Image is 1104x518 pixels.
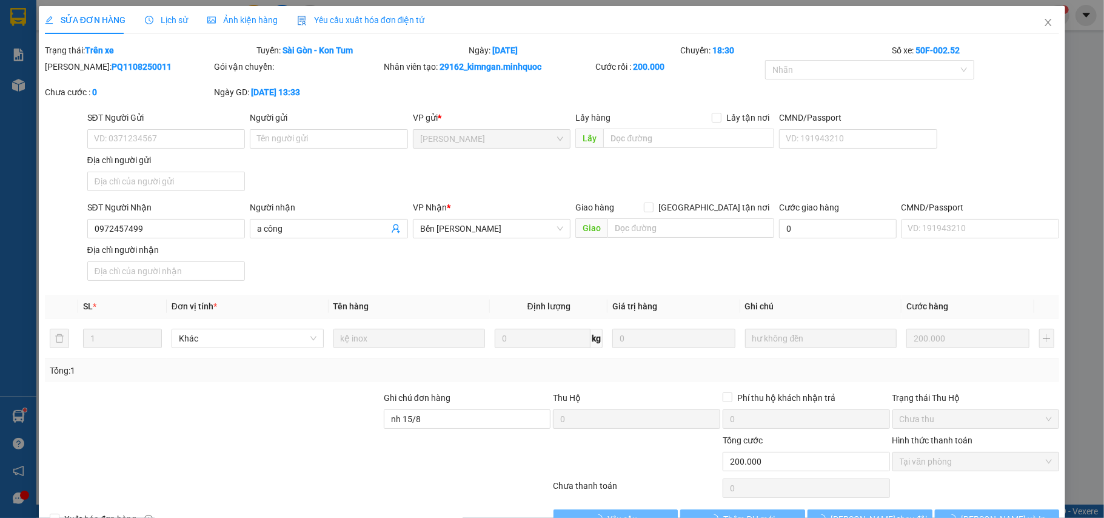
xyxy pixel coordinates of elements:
[45,16,53,24] span: edit
[283,45,353,55] b: Sài Gòn - Kon Tum
[679,44,891,57] div: Chuyến:
[712,45,734,55] b: 18:30
[145,16,153,24] span: clock-circle
[420,220,564,238] span: Bến Xe Ngọc Hồi
[779,203,839,212] label: Cước giao hàng
[892,391,1060,405] div: Trạng thái Thu Hộ
[906,301,948,311] span: Cước hàng
[900,410,1052,428] span: Chưa thu
[779,219,896,238] input: Cước giao hàng
[179,329,316,348] span: Khác
[333,329,486,348] input: VD: Bàn, Ghế
[553,393,581,403] span: Thu Hộ
[467,44,679,57] div: Ngày:
[87,153,246,167] div: Địa chỉ người gửi
[83,301,93,311] span: SL
[85,45,114,55] b: Trên xe
[1031,6,1065,40] button: Close
[145,15,188,25] span: Lịch sử
[892,436,973,445] label: Hình thức thanh toán
[172,301,217,311] span: Đơn vị tính
[413,111,571,124] div: VP gửi
[87,172,246,191] input: Địa chỉ của người gửi
[384,409,551,429] input: Ghi chú đơn hàng
[603,129,774,148] input: Dọc đường
[384,60,593,73] div: Nhân viên tạo:
[112,62,172,72] b: PQ1108250011
[527,301,570,311] span: Định lượng
[745,329,897,348] input: Ghi Chú
[740,295,902,318] th: Ghi chú
[723,436,763,445] span: Tổng cước
[50,364,427,377] div: Tổng: 1
[654,201,774,214] span: [GEOGRAPHIC_DATA] tận nơi
[492,45,518,55] b: [DATE]
[906,329,1029,348] input: 0
[250,201,408,214] div: Người nhận
[391,224,401,234] span: user-add
[575,129,603,148] span: Lấy
[721,111,774,124] span: Lấy tận nơi
[575,218,607,238] span: Giao
[44,44,255,57] div: Trạng thái:
[45,60,212,73] div: [PERSON_NAME]:
[255,44,467,57] div: Tuyến:
[732,391,840,405] span: Phí thu hộ khách nhận trả
[297,15,425,25] span: Yêu cầu xuất hóa đơn điện tử
[891,44,1061,57] div: Số xe:
[297,16,307,25] img: icon
[440,62,541,72] b: 29162_kimngan.minhquoc
[1043,18,1053,27] span: close
[207,16,216,24] span: picture
[251,87,300,97] b: [DATE] 13:33
[633,62,664,72] b: 200.000
[207,15,278,25] span: Ảnh kiện hàng
[384,393,450,403] label: Ghi chú đơn hàng
[87,201,246,214] div: SĐT Người Nhận
[552,479,721,500] div: Chưa thanh toán
[214,60,381,73] div: Gói vận chuyển:
[87,111,246,124] div: SĐT Người Gửi
[575,113,611,123] span: Lấy hàng
[92,87,97,97] b: 0
[333,301,369,311] span: Tên hàng
[45,86,212,99] div: Chưa cước :
[590,329,603,348] span: kg
[214,86,381,99] div: Ngày GD:
[900,452,1052,471] span: Tại văn phòng
[902,201,1060,214] div: CMND/Passport
[595,60,763,73] div: Cước rồi :
[779,111,937,124] div: CMND/Passport
[607,218,774,238] input: Dọc đường
[1039,329,1055,348] button: plus
[50,329,69,348] button: delete
[575,203,614,212] span: Giao hàng
[916,45,960,55] b: 50F-002.52
[87,261,246,281] input: Địa chỉ của người nhận
[45,15,125,25] span: SỬA ĐƠN HÀNG
[420,130,564,148] span: Phổ Quang
[413,203,447,212] span: VP Nhận
[87,243,246,257] div: Địa chỉ người nhận
[250,111,408,124] div: Người gửi
[612,301,657,311] span: Giá trị hàng
[612,329,735,348] input: 0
